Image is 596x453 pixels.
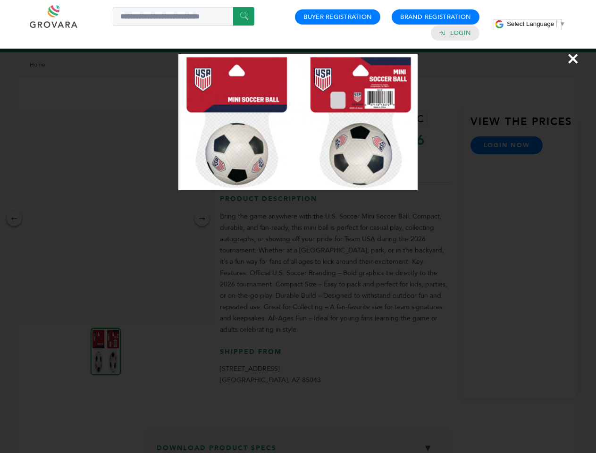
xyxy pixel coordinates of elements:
a: Login [450,29,471,37]
input: Search a product or brand... [113,7,254,26]
span: Select Language [507,20,554,27]
span: × [567,45,579,72]
img: Image Preview [178,54,418,190]
a: Brand Registration [400,13,471,21]
a: Select Language​ [507,20,565,27]
span: ▼ [559,20,565,27]
a: Buyer Registration [303,13,372,21]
